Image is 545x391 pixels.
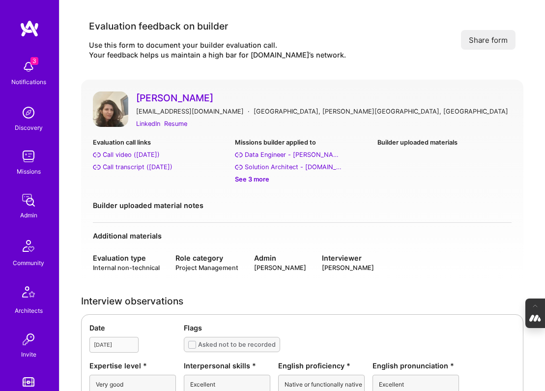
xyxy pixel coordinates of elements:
a: Solution Architect - [DOMAIN_NAME]: AI Solutions Partners [235,162,369,172]
div: Expertise level * [89,361,176,371]
div: Discovery [15,122,43,133]
div: See 3 more [235,174,369,184]
i: Call transcript (Sep 25, 2025) [93,163,101,171]
i: Call video (Sep 25, 2025) [93,151,101,159]
div: Evaluation call links [93,137,227,148]
div: Architects [15,305,43,316]
div: Call video (Sep 25, 2025) [103,150,160,160]
div: English proficiency * [278,361,365,371]
img: Architects [17,282,40,305]
div: Missions [17,166,41,177]
img: logo [20,20,39,37]
div: Interviewer [322,253,374,263]
div: Call transcript (Sep 25, 2025) [103,162,172,172]
a: Data Engineer - [PERSON_NAME]: AI-Copilot for Environmental Site Assessment [235,150,369,160]
img: User Avatar [93,91,128,127]
div: Builder uploaded materials [377,137,512,148]
div: · [248,106,250,117]
i: Data Engineer - Langan: AI-Copilot for Environmental Site Assessment [235,151,243,159]
div: Additional materials [93,231,512,241]
img: Community [17,234,40,258]
img: teamwork [19,147,38,166]
div: [GEOGRAPHIC_DATA], [PERSON_NAME][GEOGRAPHIC_DATA], [GEOGRAPHIC_DATA] [254,106,508,117]
a: [PERSON_NAME] [136,91,512,104]
div: Invite [21,349,36,360]
div: Notifications [11,77,46,87]
div: [PERSON_NAME] [322,263,374,272]
a: Resume [164,119,187,129]
div: Project Management [175,263,238,272]
img: tokens [23,377,34,387]
div: [EMAIL_ADDRESS][DOMAIN_NAME] [136,106,244,117]
a: Call transcript ([DATE]) [93,162,227,172]
button: Share form [461,30,516,50]
div: Role category [175,253,238,263]
div: Use this form to document your builder evaluation call. Your feedback helps us maintain a high ba... [89,40,346,60]
a: User Avatar [93,91,128,129]
div: Community [13,258,44,268]
img: Invite [19,330,38,349]
div: Missions builder applied to [235,137,369,148]
span: 3 [30,57,38,65]
a: LinkedIn [136,119,160,129]
div: Admin [20,210,37,220]
a: Call video ([DATE]) [93,150,227,160]
div: Evaluation type [93,253,160,263]
div: Evaluation feedback on builder [89,20,346,32]
div: English pronunciation * [373,361,459,371]
div: Interpersonal skills * [184,361,270,371]
div: Interview observations [81,296,523,306]
div: [PERSON_NAME] [254,263,306,272]
div: Date [89,323,176,333]
img: discovery [19,103,38,122]
div: Data Engineer - Langan: AI-Copilot for Environmental Site Assessment [245,150,343,160]
img: admin teamwork [19,190,38,210]
img: bell [19,57,38,77]
div: Admin [254,253,306,263]
div: Builder uploaded material notes [93,200,512,211]
div: Solution Architect - A.Team: AI Solutions Partners [245,162,343,172]
div: Flags [184,323,515,333]
i: Solution Architect - A.Team: AI Solutions Partners [235,163,243,171]
div: Asked not to be recorded [198,339,276,350]
div: Internal non-technical [93,263,160,272]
